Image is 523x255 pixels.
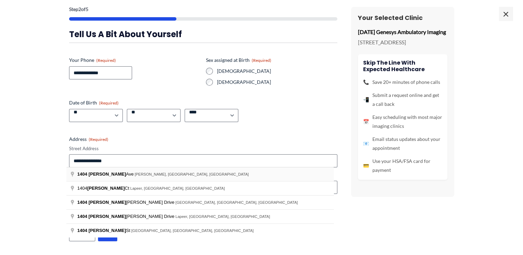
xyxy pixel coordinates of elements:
[363,113,442,131] li: Easy scheduling with most major imaging clinics
[135,172,249,176] span: [PERSON_NAME], [GEOGRAPHIC_DATA], [GEOGRAPHIC_DATA]
[358,14,447,22] h3: Your Selected Clinic
[69,145,337,152] label: Street Address
[96,58,116,63] span: (Required)
[77,171,87,177] span: 1404
[69,7,337,12] p: Step of
[88,171,126,177] span: [PERSON_NAME]
[363,161,369,170] span: 💳
[363,78,369,87] span: 📞
[358,37,447,47] p: [STREET_ADDRESS]
[78,6,81,12] span: 2
[363,59,442,73] h4: Skip the line with Expected Healthcare
[77,186,130,191] span: 1404 Ct
[77,214,175,219] span: [PERSON_NAME] Drive
[87,186,125,191] span: [PERSON_NAME]
[77,214,126,219] span: 1404 [PERSON_NAME]
[88,228,126,233] span: [PERSON_NAME]
[252,58,271,63] span: (Required)
[175,200,298,204] span: [GEOGRAPHIC_DATA], [GEOGRAPHIC_DATA], [GEOGRAPHIC_DATA]
[363,135,442,153] li: Email status updates about your appointment
[363,95,369,104] span: 📲
[363,139,369,148] span: 📧
[217,68,337,75] label: [DEMOGRAPHIC_DATA]
[77,228,87,233] span: 1404
[69,99,119,106] legend: Date of Birth
[363,78,442,87] li: Save 20+ minutes of phone calls
[77,200,176,205] span: [PERSON_NAME] Drive
[77,171,135,177] span: Ave
[358,27,447,37] p: [DATE] Genesys Ambulatory Imaging
[69,57,200,64] label: Your Phone
[363,91,442,109] li: Submit a request online and get a call back
[363,117,369,126] span: 📅
[77,228,131,233] span: St
[217,79,337,86] label: [DEMOGRAPHIC_DATA]
[130,186,225,190] span: Lapeer, [GEOGRAPHIC_DATA], [GEOGRAPHIC_DATA]
[175,214,270,219] span: Lapeer, [GEOGRAPHIC_DATA], [GEOGRAPHIC_DATA]
[77,200,87,205] span: 1404
[69,29,337,40] h3: Tell us a bit about yourself
[206,57,271,64] legend: Sex assigned at Birth
[131,229,254,233] span: [GEOGRAPHIC_DATA], [GEOGRAPHIC_DATA], [GEOGRAPHIC_DATA]
[499,7,513,21] span: ×
[88,200,126,205] span: [PERSON_NAME]
[69,136,108,143] legend: Address
[99,100,119,106] span: (Required)
[363,157,442,175] li: Use your HSA/FSA card for payment
[86,6,88,12] span: 5
[89,137,108,142] span: (Required)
